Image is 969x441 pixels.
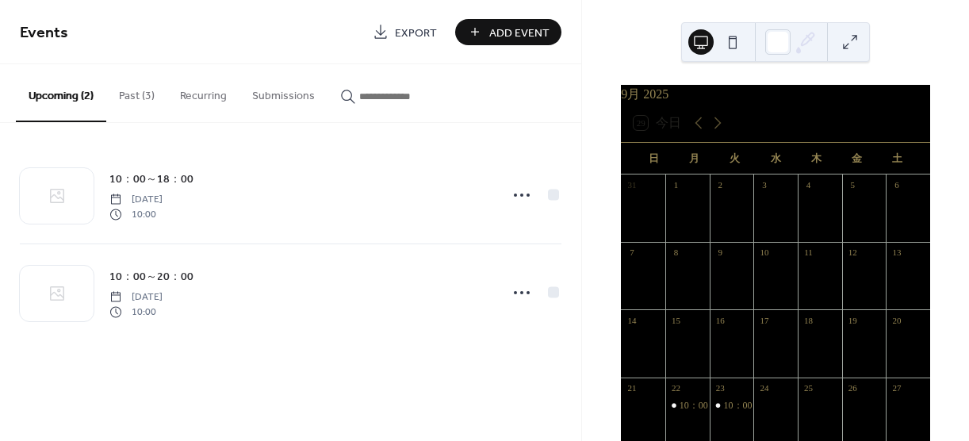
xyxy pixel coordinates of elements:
div: 16 [714,314,726,326]
div: 土 [877,143,917,174]
div: 10：00～17：00 [710,399,754,412]
div: 3 [758,179,770,191]
div: 7 [626,247,638,259]
div: 23 [714,382,726,394]
div: 5 [847,179,859,191]
div: 月 [674,143,714,174]
div: 10 [758,247,770,259]
div: 14 [626,314,638,326]
div: 25 [802,382,814,394]
div: 13 [890,247,902,259]
div: 15 [670,314,682,326]
span: [DATE] [109,193,163,207]
span: [DATE] [109,290,163,305]
div: 火 [714,143,755,174]
div: 18 [802,314,814,326]
div: 6 [890,179,902,191]
div: 17 [758,314,770,326]
button: Submissions [239,64,327,121]
div: 26 [847,382,859,394]
div: 21 [626,382,638,394]
div: 10：00～17：00 [724,399,791,412]
a: 10：00～20：00 [109,267,193,286]
div: 木 [796,143,837,174]
span: Export [395,25,437,41]
div: 9月 2025 [621,85,930,104]
span: 10:00 [109,207,163,221]
div: 20 [890,314,902,326]
span: 10：00～18：00 [109,171,193,188]
a: Export [361,19,449,45]
div: 日 [634,143,674,174]
div: 22 [670,382,682,394]
span: 10：00～20：00 [109,269,193,286]
div: 4 [802,179,814,191]
div: 水 [756,143,796,174]
span: 10:00 [109,305,163,319]
div: 10：00～18：00 [665,399,710,412]
div: 27 [890,382,902,394]
span: Events [20,17,68,48]
div: 9 [714,247,726,259]
div: 11 [802,247,814,259]
button: Add Event [455,19,561,45]
button: Recurring [167,64,239,121]
div: 金 [837,143,877,174]
div: 12 [847,247,859,259]
div: 31 [626,179,638,191]
span: Add Event [489,25,550,41]
div: 1 [670,179,682,191]
a: 10：00～18：00 [109,170,193,188]
div: 19 [847,314,859,326]
button: Upcoming (2) [16,64,106,122]
div: 2 [714,179,726,191]
button: Past (3) [106,64,167,121]
div: 24 [758,382,770,394]
div: 10：00～18：00 [680,399,746,412]
div: 8 [670,247,682,259]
